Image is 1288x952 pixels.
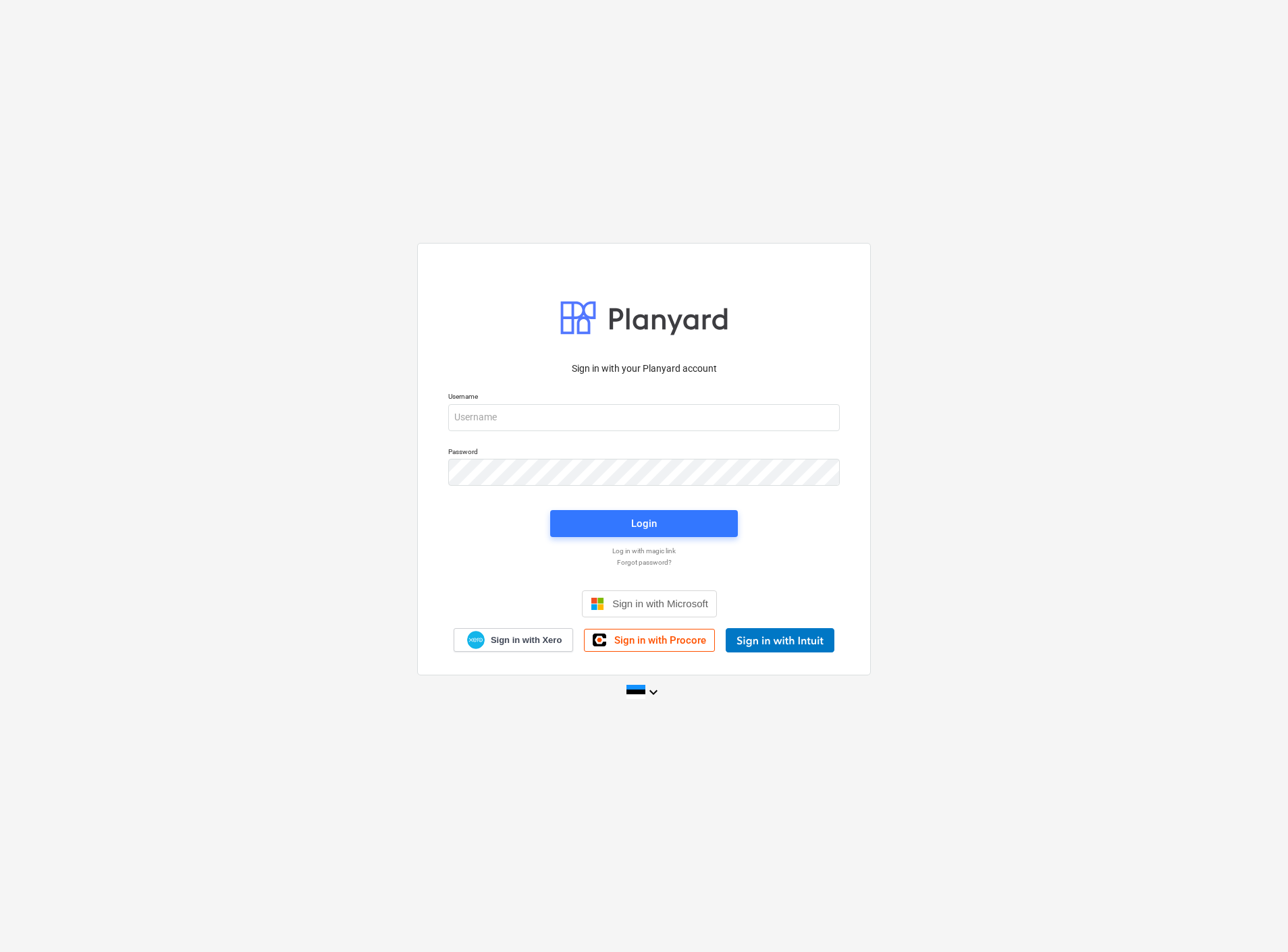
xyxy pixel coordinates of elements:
img: Xero logo [467,631,485,649]
a: Log in with magic link [441,547,847,555]
a: Sign in with Procore [584,629,715,652]
img: Microsoft logo [591,597,604,611]
a: Forgot password? [441,558,847,567]
i: keyboard_arrow_down [645,684,662,700]
input: Username [448,404,840,431]
p: Username [448,392,840,403]
span: Sign in with Microsoft [612,598,708,609]
a: Sign in with Xero [454,628,574,652]
p: Sign in with your Planyard account [448,362,840,376]
div: Login [631,515,657,532]
p: Password [448,447,840,459]
button: Login [550,510,738,537]
span: Sign in with Procore [614,634,706,646]
span: Sign in with Xero [491,634,562,646]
